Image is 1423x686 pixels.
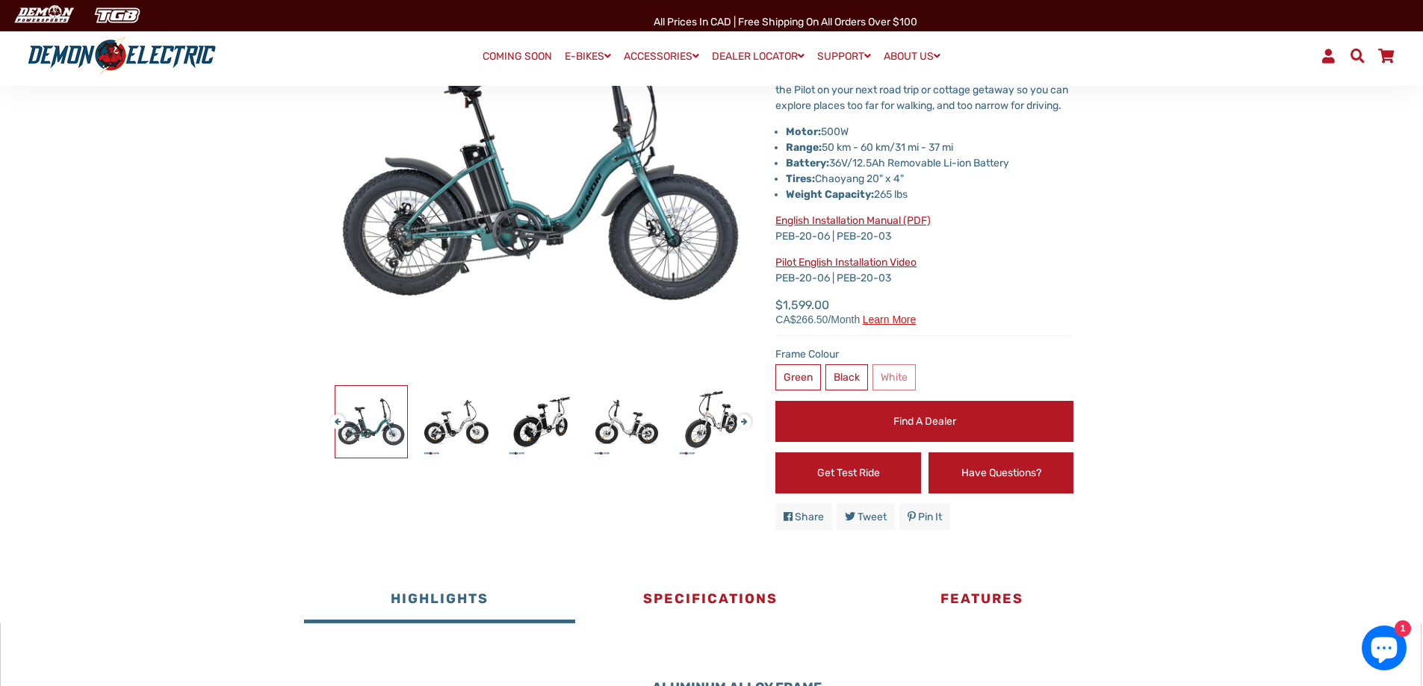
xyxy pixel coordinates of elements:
button: Previous [330,407,339,424]
label: Black [825,364,868,390]
a: Have Questions? [928,452,1074,493]
a: E-BIKES [559,46,616,67]
p: PEB-20-06 | PEB-20-03 [775,213,1073,244]
img: Pilot Folding eBike - Demon Electric [421,386,492,458]
p: PEB-20-06 | PEB-20-03 [775,255,1073,286]
span: 500W [821,125,849,138]
strong: Motor: [786,125,821,138]
img: Pilot Folding eBike - Demon Electric [676,386,748,458]
label: White [872,364,916,390]
label: Green [775,364,821,390]
inbox-online-store-chat: Shopify online store chat [1357,626,1411,674]
strong: Tires: [786,172,815,185]
img: Pilot Folding eBike [335,386,407,458]
span: 36V/12.5Ah Removable Li-ion Battery [786,157,1009,169]
a: English Installation Manual (PDF) [775,214,931,227]
span: Chaoyang 20" x 4" [786,172,904,185]
a: Find a Dealer [775,401,1073,442]
img: Pilot Folding eBike - Demon Electric [591,386,663,458]
span: $1,599.00 [775,296,916,325]
strong: Weight Capacity: [786,188,874,201]
a: COMING SOON [477,46,557,67]
a: DEALER LOCATOR [707,46,810,67]
strong: Range: [786,141,822,154]
button: Specifications [575,579,846,623]
strong: Battery: [786,157,829,169]
span: Tweet [858,511,887,523]
span: 50 km - 60 km/31 mi - 37 mi [786,141,953,154]
a: Pilot English Installation Video [775,256,917,269]
img: Demon Electric logo [22,37,221,75]
img: Pilot Folding eBike - Demon Electric [506,386,577,458]
img: Demon Electric [7,3,79,28]
a: SUPPORT [812,46,876,67]
button: Features [846,579,1117,623]
a: ACCESSORIES [619,46,704,67]
span: All Prices in CAD | Free shipping on all orders over $100 [654,16,917,28]
p: 265 lbs [786,187,1073,202]
button: Highlights [304,579,575,623]
a: ABOUT US [878,46,946,67]
span: Share [795,511,824,523]
label: Frame Colour [775,346,1073,362]
span: Pin it [918,511,942,523]
img: TGB Canada [87,3,148,28]
button: Next [737,407,745,424]
a: Get Test Ride [775,452,921,493]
